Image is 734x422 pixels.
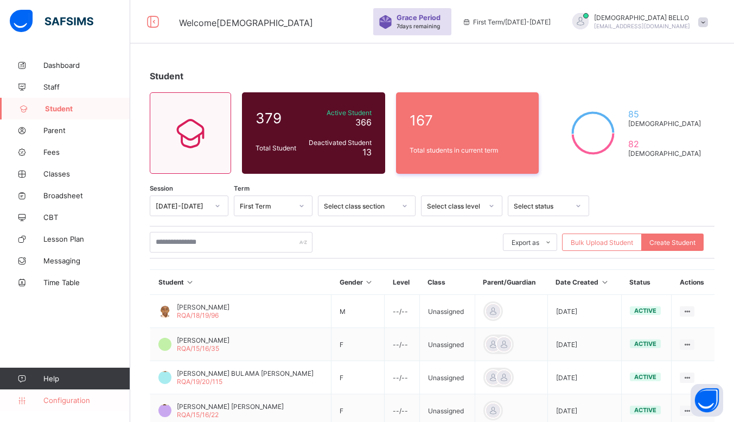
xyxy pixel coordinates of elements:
th: Status [621,270,672,295]
span: [PERSON_NAME] BULAMA [PERSON_NAME] [177,369,314,377]
div: Select status [514,202,569,210]
span: 379 [256,110,301,127]
div: MUHAMMAD BELLO [561,13,713,31]
span: Time Table [43,278,130,287]
span: CBT [43,213,130,222]
span: active [634,307,656,314]
span: Classes [43,169,130,178]
span: [EMAIL_ADDRESS][DOMAIN_NAME] [594,23,690,29]
span: [DEMOGRAPHIC_DATA] BELLO [594,14,690,22]
img: safsims [10,10,93,33]
span: [PERSON_NAME] [PERSON_NAME] [177,402,284,411]
span: Broadsheet [43,191,130,200]
span: Dashboard [43,61,130,70]
span: [PERSON_NAME] [177,336,229,344]
span: RQA/15/16/35 [177,344,219,352]
span: session/term information [462,18,551,26]
span: active [634,406,656,414]
span: Student [150,71,183,81]
span: RQA/18/19/96 [177,311,219,319]
span: Messaging [43,256,130,265]
div: Select class section [324,202,395,210]
span: 366 [355,117,372,128]
span: Staff [43,83,130,91]
th: Gender [331,270,385,295]
td: --/-- [385,328,419,361]
th: Student [150,270,331,295]
button: Open asap [691,384,723,417]
div: First Term [240,202,292,210]
td: [DATE] [547,328,621,361]
span: Deactivated Student [306,138,371,147]
span: Export as [512,238,539,247]
span: Term [234,185,250,192]
span: Total students in current term [410,146,526,154]
span: Grace Period [397,14,441,22]
span: Parent [43,126,130,135]
td: [DATE] [547,295,621,328]
td: F [331,361,385,394]
span: Welcome [DEMOGRAPHIC_DATA] [179,17,313,28]
span: Lesson Plan [43,235,130,243]
span: Configuration [43,396,130,405]
td: --/-- [385,361,419,394]
div: Total Student [253,141,303,155]
span: 7 days remaining [397,23,440,29]
i: Sort in Ascending Order [365,278,374,286]
span: active [634,340,656,348]
span: 85 [628,109,701,119]
span: Active Student [306,109,371,117]
i: Sort in Ascending Order [600,278,609,286]
td: Unassigned [419,328,475,361]
th: Level [385,270,419,295]
span: Create Student [649,238,695,247]
td: Unassigned [419,361,475,394]
span: 82 [628,138,701,149]
td: F [331,328,385,361]
span: 167 [410,112,526,129]
span: [DEMOGRAPHIC_DATA] [628,149,701,158]
div: Select class level [427,202,482,210]
th: Actions [672,270,714,295]
img: sticker-purple.71386a28dfed39d6af7621340158ba97.svg [379,15,392,29]
div: [DATE]-[DATE] [156,202,208,210]
span: Bulk Upload Student [571,238,633,247]
span: Session [150,185,173,192]
span: [DEMOGRAPHIC_DATA] [628,119,701,128]
th: Date Created [547,270,621,295]
th: Class [419,270,475,295]
i: Sort in Ascending Order [186,278,195,286]
span: Student [45,104,130,113]
span: RQA/15/16/22 [177,411,219,419]
span: 13 [362,147,372,158]
td: M [331,295,385,328]
span: RQA/19/20/115 [177,377,222,386]
td: --/-- [385,295,419,328]
th: Parent/Guardian [475,270,547,295]
span: Help [43,374,130,383]
td: [DATE] [547,361,621,394]
span: active [634,373,656,381]
td: Unassigned [419,295,475,328]
span: Fees [43,148,130,156]
span: [PERSON_NAME] [177,303,229,311]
